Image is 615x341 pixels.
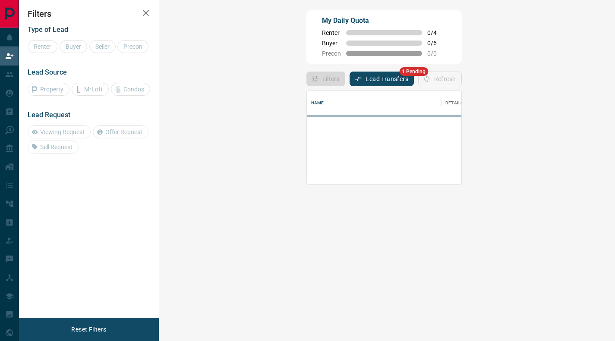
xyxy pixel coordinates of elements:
[322,29,341,36] span: Renter
[322,16,446,26] p: My Daily Quota
[322,40,341,47] span: Buyer
[322,50,341,57] span: Precon
[427,29,446,36] span: 0 / 4
[66,322,112,337] button: Reset Filters
[28,9,150,19] h2: Filters
[427,50,446,57] span: 0 / 0
[311,91,324,115] div: Name
[445,91,463,115] div: Details
[28,68,67,76] span: Lead Source
[28,25,68,34] span: Type of Lead
[307,91,442,115] div: Name
[399,67,428,76] span: 1 Pending
[427,40,446,47] span: 0 / 6
[350,72,414,86] button: Lead Transfers
[28,111,70,119] span: Lead Request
